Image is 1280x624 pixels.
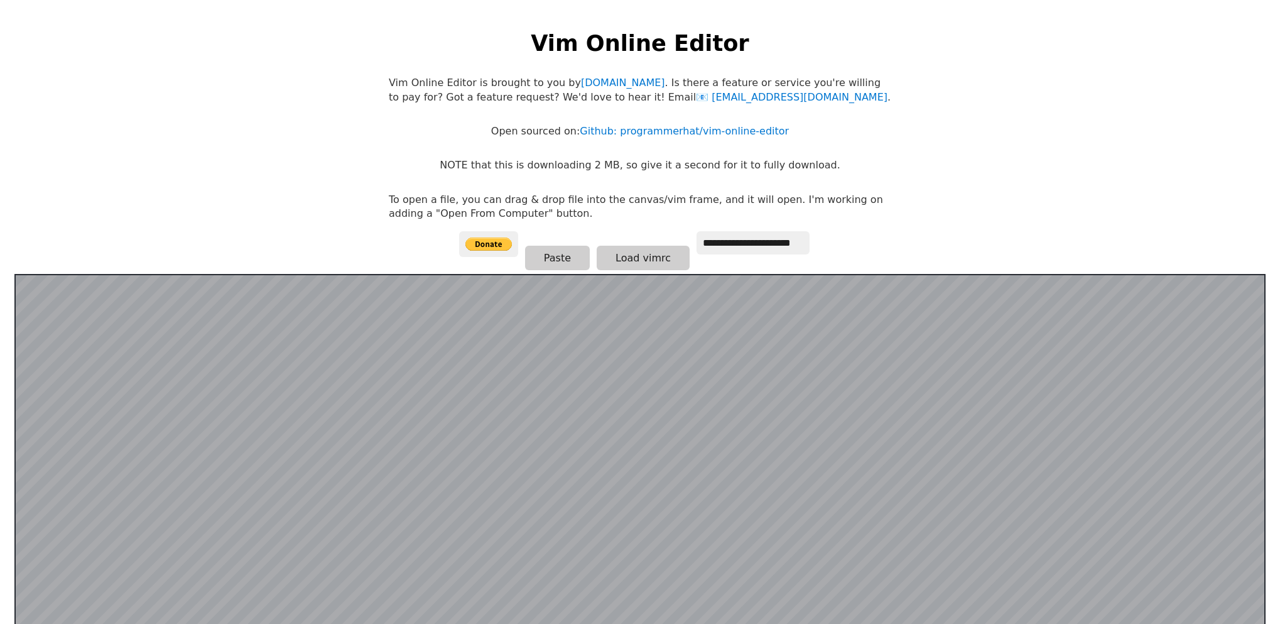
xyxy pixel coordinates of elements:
a: [EMAIL_ADDRESS][DOMAIN_NAME] [696,91,887,103]
p: Open sourced on: [491,124,789,138]
p: Vim Online Editor is brought to you by . Is there a feature or service you're willing to pay for?... [389,76,891,104]
a: Github: programmerhat/vim-online-editor [580,125,789,137]
button: Paste [525,246,590,270]
a: [DOMAIN_NAME] [581,77,665,89]
p: NOTE that this is downloading 2 MB, so give it a second for it to fully download. [440,158,840,172]
p: To open a file, you can drag & drop file into the canvas/vim frame, and it will open. I'm working... [389,193,891,221]
button: Load vimrc [597,246,690,270]
h1: Vim Online Editor [531,28,749,58]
